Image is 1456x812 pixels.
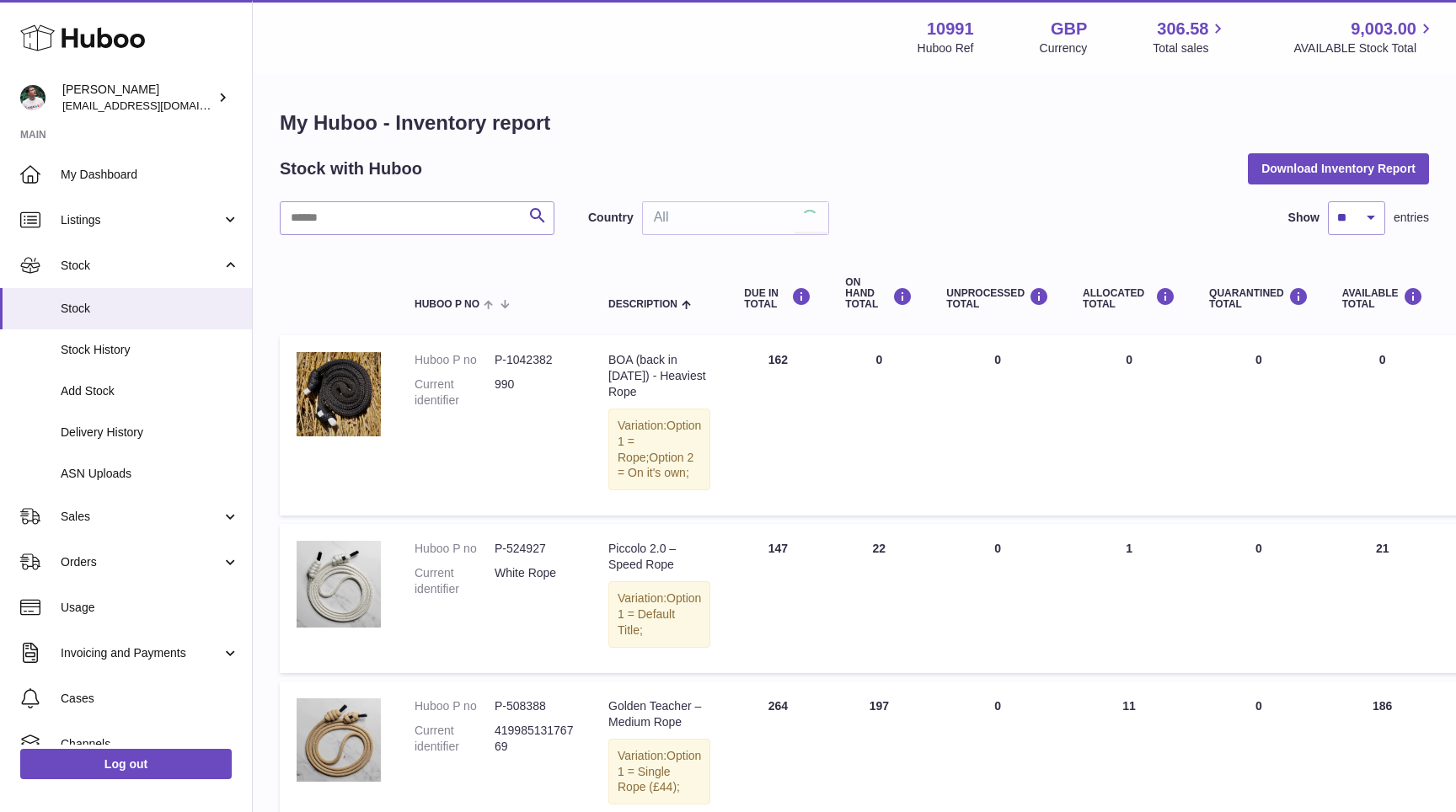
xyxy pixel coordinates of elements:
[415,565,495,597] dt: Current identifier
[415,698,495,714] dt: Huboo P no
[61,301,239,317] span: Stock
[1153,18,1228,56] a: 306.58 Total sales
[946,287,1049,310] div: UNPROCESSED Total
[927,18,974,40] strong: 10991
[61,600,239,616] span: Usage
[1288,210,1319,226] label: Show
[61,509,222,525] span: Sales
[61,466,239,482] span: ASN Uploads
[1040,40,1088,56] div: Currency
[588,210,634,226] label: Country
[495,698,575,714] dd: P-508388
[727,524,828,672] td: 147
[495,377,575,409] dd: 990
[1342,287,1423,310] div: AVAILABLE Total
[61,554,222,570] span: Orders
[608,581,710,648] div: Variation:
[1255,699,1262,713] span: 0
[61,691,239,707] span: Cases
[495,352,575,368] dd: P-1042382
[1293,40,1436,56] span: AVAILABLE Stock Total
[415,541,495,557] dt: Huboo P no
[61,212,222,228] span: Listings
[845,277,913,311] div: ON HAND Total
[1325,524,1440,672] td: 21
[1209,287,1309,310] div: QUARANTINED Total
[608,698,710,730] div: Golden Teacher – Medium Rope
[62,99,248,112] span: [EMAIL_ADDRESS][DOMAIN_NAME]
[280,110,1429,136] h1: My Huboo - Inventory report
[415,377,495,409] dt: Current identifier
[618,591,701,637] span: Option 1 = Default Title;
[415,723,495,755] dt: Current identifier
[918,40,974,56] div: Huboo Ref
[495,565,575,597] dd: White Rope
[61,258,222,274] span: Stock
[61,425,239,441] span: Delivery History
[62,82,214,114] div: [PERSON_NAME]
[20,85,45,110] img: timshieff@gmail.com
[1066,335,1192,516] td: 0
[1255,353,1262,366] span: 0
[1351,18,1416,40] span: 9,003.00
[618,451,693,480] span: Option 2 = On it's own;
[415,352,495,368] dt: Huboo P no
[608,739,710,805] div: Variation:
[20,749,232,779] a: Log out
[280,158,422,180] h2: Stock with Huboo
[744,287,811,310] div: DUE IN TOTAL
[1083,287,1175,310] div: ALLOCATED Total
[1051,18,1087,40] strong: GBP
[61,736,239,752] span: Channels
[495,723,575,755] dd: 41998513176769
[61,342,239,358] span: Stock History
[608,299,677,310] span: Description
[1153,40,1228,56] span: Total sales
[828,524,929,672] td: 22
[618,419,701,464] span: Option 1 = Rope;
[608,409,710,491] div: Variation:
[61,167,239,183] span: My Dashboard
[1325,335,1440,516] td: 0
[415,299,479,310] span: Huboo P no
[1157,18,1208,40] span: 306.58
[608,541,710,573] div: Piccolo 2.0 – Speed Rope
[297,352,381,436] img: product image
[828,335,929,516] td: 0
[297,698,381,782] img: product image
[495,541,575,557] dd: P-524927
[61,645,222,661] span: Invoicing and Payments
[929,335,1066,516] td: 0
[608,352,710,400] div: BOA (back in [DATE]) - Heaviest Rope
[61,383,239,399] span: Add Stock
[727,335,828,516] td: 162
[1394,210,1429,226] span: entries
[1255,542,1262,555] span: 0
[1066,524,1192,672] td: 1
[297,541,381,628] img: product image
[929,524,1066,672] td: 0
[618,749,701,794] span: Option 1 = Single Rope (£44);
[1293,18,1436,56] a: 9,003.00 AVAILABLE Stock Total
[1248,153,1429,184] button: Download Inventory Report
